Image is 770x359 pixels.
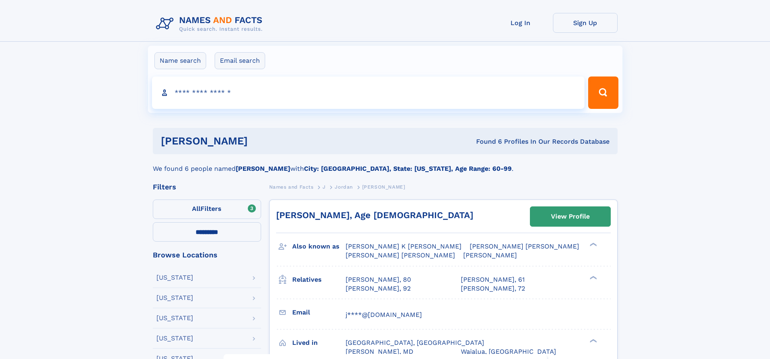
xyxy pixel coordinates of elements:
span: [PERSON_NAME] [PERSON_NAME] [470,242,579,250]
input: search input [152,76,585,109]
a: Jordan [335,182,353,192]
a: [PERSON_NAME], 61 [461,275,525,284]
button: Search Button [588,76,618,109]
h1: [PERSON_NAME] [161,136,362,146]
a: [PERSON_NAME], 80 [346,275,411,284]
a: Log In [488,13,553,33]
b: City: [GEOGRAPHIC_DATA], State: [US_STATE], Age Range: 60-99 [304,165,512,172]
span: [PERSON_NAME], MD [346,348,413,355]
div: We found 6 people named with . [153,154,618,174]
span: All [192,205,200,212]
h3: Email [292,306,346,319]
div: Filters [153,183,261,191]
a: J [323,182,326,192]
a: View Profile [530,207,610,226]
h3: Lived in [292,336,346,350]
span: [PERSON_NAME] K [PERSON_NAME] [346,242,462,250]
span: [PERSON_NAME] [463,251,517,259]
div: ❯ [588,338,597,343]
span: [PERSON_NAME] [PERSON_NAME] [346,251,455,259]
span: J [323,184,326,190]
a: [PERSON_NAME], 72 [461,284,525,293]
div: Found 6 Profiles In Our Records Database [362,137,610,146]
label: Filters [153,200,261,219]
label: Name search [154,52,206,69]
a: Names and Facts [269,182,314,192]
span: [GEOGRAPHIC_DATA], [GEOGRAPHIC_DATA] [346,339,484,346]
div: ❯ [588,242,597,247]
b: [PERSON_NAME] [236,165,290,172]
span: Waialua, [GEOGRAPHIC_DATA] [461,348,556,355]
a: Sign Up [553,13,618,33]
span: [PERSON_NAME] [362,184,405,190]
div: View Profile [551,207,590,226]
div: [US_STATE] [156,274,193,281]
img: Logo Names and Facts [153,13,269,35]
a: [PERSON_NAME], 92 [346,284,411,293]
div: Browse Locations [153,251,261,259]
label: Email search [215,52,265,69]
a: [PERSON_NAME], Age [DEMOGRAPHIC_DATA] [276,210,473,220]
div: [US_STATE] [156,315,193,321]
span: Jordan [335,184,353,190]
h3: Relatives [292,273,346,287]
div: [US_STATE] [156,335,193,342]
h3: Also known as [292,240,346,253]
div: ❯ [588,275,597,280]
div: [US_STATE] [156,295,193,301]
